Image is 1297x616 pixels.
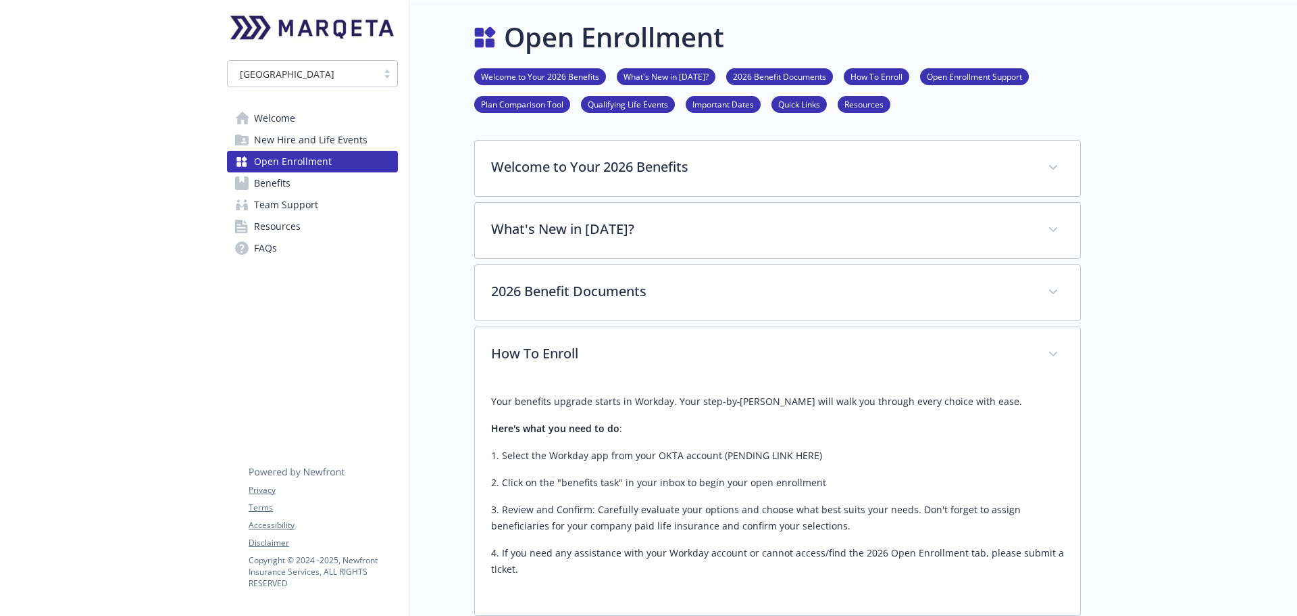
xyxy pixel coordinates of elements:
a: New Hire and Life Events [227,129,398,151]
p: 2026 Benefit Documents [491,281,1032,302]
p: 4. If you need any assistance with your Workday account or cannot access/find the 2026 Open Enrol... [491,545,1064,577]
a: Qualifying Life Events [581,97,675,110]
a: FAQs [227,237,398,259]
div: What's New in [DATE]? [475,203,1080,258]
a: Disclaimer [249,537,397,549]
a: What's New in [DATE]? [617,70,715,82]
p: Welcome to Your 2026 Benefits [491,157,1032,177]
span: [GEOGRAPHIC_DATA] [234,67,370,81]
p: : [491,421,1064,437]
span: Open Enrollment [254,151,332,172]
span: Benefits [254,172,290,194]
a: Terms [249,502,397,514]
span: [GEOGRAPHIC_DATA] [240,67,334,81]
a: Quick Links [771,97,827,110]
a: Team Support [227,194,398,216]
p: Your benefits upgrade starts in Workday. Your step‑by‑[PERSON_NAME] will walk you through every c... [491,394,1064,410]
a: Resources [838,97,890,110]
div: 2026 Benefit Documents [475,265,1080,321]
p: 1. Select the Workday app from your OKTA account (PENDING LINK HERE) [491,448,1064,464]
a: Welcome [227,108,398,129]
a: Accessibility [249,519,397,531]
p: 2. Click on the "benefits task" in your inbox to begin your open enrollment [491,475,1064,491]
a: Important Dates [686,97,761,110]
strong: Here's what you need to do [491,422,619,435]
a: Open Enrollment Support [920,70,1029,82]
span: Welcome [254,108,295,129]
span: Resources [254,216,301,237]
div: How To Enroll [475,383,1080,615]
a: 2026 Benefit Documents [726,70,833,82]
p: Copyright © 2024 - 2025 , Newfront Insurance Services, ALL RIGHTS RESERVED [249,554,397,589]
p: 3. Review and Confirm: Carefully evaluate your options and choose what best suits your needs. Don... [491,502,1064,534]
a: How To Enroll [844,70,909,82]
p: What's New in [DATE]? [491,219,1032,239]
span: New Hire and Life Events [254,129,367,151]
h1: Open Enrollment [504,17,724,57]
a: Welcome to Your 2026 Benefits [474,70,606,82]
a: Resources [227,216,398,237]
a: Open Enrollment [227,151,398,172]
div: How To Enroll [475,327,1080,383]
p: How To Enroll [491,343,1032,364]
a: Privacy [249,484,397,496]
a: Plan Comparison Tool [474,97,570,110]
span: Team Support [254,194,318,216]
div: Welcome to Your 2026 Benefits [475,141,1080,196]
a: Benefits [227,172,398,194]
span: FAQs [254,237,277,259]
